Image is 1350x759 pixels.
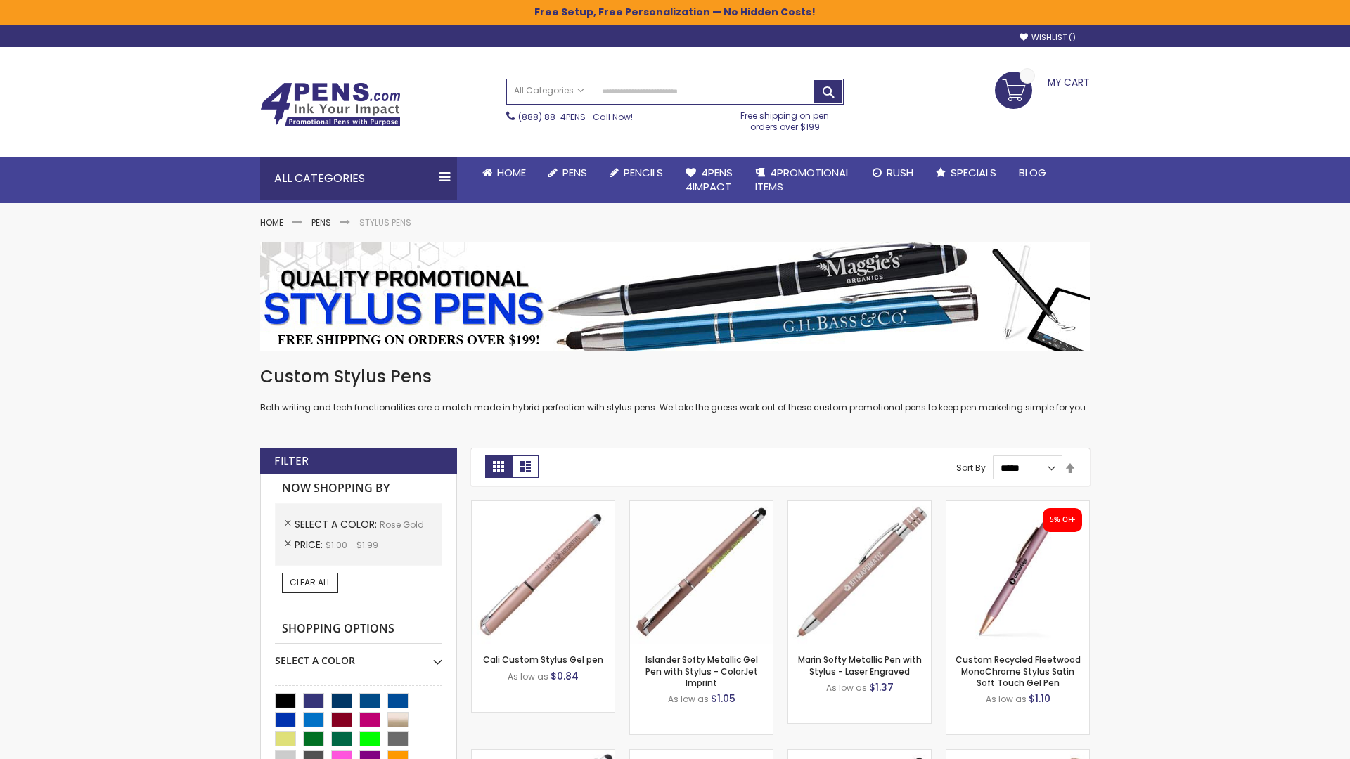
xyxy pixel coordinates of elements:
[1050,515,1075,525] div: 5% OFF
[282,573,338,592] a: Clear All
[1019,165,1046,180] span: Blog
[295,538,326,552] span: Price
[326,539,378,551] span: $1.00 - $1.99
[668,693,709,705] span: As low as
[507,79,591,103] a: All Categories
[755,165,850,194] span: 4PROMOTIONAL ITEMS
[1008,157,1057,188] a: Blog
[946,500,1089,512] a: Custom Recycled Fleetwood MonoChrome Stylus Satin Soft Touch Gel Pen-Rose Gold
[260,216,283,228] a: Home
[295,517,380,531] span: Select A Color
[518,111,586,123] a: (888) 88-4PENS
[956,462,986,474] label: Sort By
[726,105,844,133] div: Free shipping on pen orders over $199
[518,111,633,123] span: - Call Now!
[951,165,996,180] span: Specials
[686,165,733,194] span: 4Pens 4impact
[260,82,401,127] img: 4Pens Custom Pens and Promotional Products
[598,157,674,188] a: Pencils
[508,670,548,682] span: As low as
[311,216,331,228] a: Pens
[861,157,925,188] a: Rush
[275,474,442,503] strong: Now Shopping by
[551,669,579,683] span: $0.84
[826,682,867,694] span: As low as
[472,500,615,512] a: Cali Custom Stylus Gel pen-Rose Gold
[472,501,615,644] img: Cali Custom Stylus Gel pen-Rose Gold
[1029,692,1050,706] span: $1.10
[260,365,1090,414] div: Both writing and tech functionalities are a match made in hybrid perfection with stylus pens. We ...
[275,614,442,644] strong: Shopping Options
[956,654,1081,688] a: Custom Recycled Fleetwood MonoChrome Stylus Satin Soft Touch Gel Pen
[630,501,773,644] img: Islander Softy Metallic Gel Pen with Stylus - ColorJet Imprint-Rose Gold
[497,165,526,180] span: Home
[925,157,1008,188] a: Specials
[485,455,512,478] strong: Grid
[537,157,598,188] a: Pens
[275,644,442,668] div: Select A Color
[471,157,537,188] a: Home
[483,654,603,666] a: Cali Custom Stylus Gel pen
[274,453,309,469] strong: Filter
[674,157,744,203] a: 4Pens4impact
[260,157,457,200] div: All Categories
[359,216,411,228] strong: Stylus Pens
[514,85,584,96] span: All Categories
[562,165,587,180] span: Pens
[869,680,894,694] span: $1.37
[788,501,931,644] img: Marin Softy Metallic Pen with Stylus - Laser Engraved-Rose Gold
[260,365,1090,388] h1: Custom Stylus Pens
[946,501,1089,644] img: Custom Recycled Fleetwood MonoChrome Stylus Satin Soft Touch Gel Pen-Rose Gold
[744,157,861,203] a: 4PROMOTIONALITEMS
[788,500,931,512] a: Marin Softy Metallic Pen with Stylus - Laser Engraved-Rose Gold
[645,654,758,688] a: Islander Softy Metallic Gel Pen with Stylus - ColorJet Imprint
[887,165,913,180] span: Rush
[711,692,735,706] span: $1.05
[630,500,773,512] a: Islander Softy Metallic Gel Pen with Stylus - ColorJet Imprint-Rose Gold
[260,242,1090,351] img: Stylus Pens
[380,519,424,531] span: Rose Gold
[986,693,1027,705] span: As low as
[290,576,330,588] span: Clear All
[624,165,663,180] span: Pencils
[1020,32,1076,43] a: Wishlist
[798,654,922,677] a: Marin Softy Metallic Pen with Stylus - Laser Engraved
